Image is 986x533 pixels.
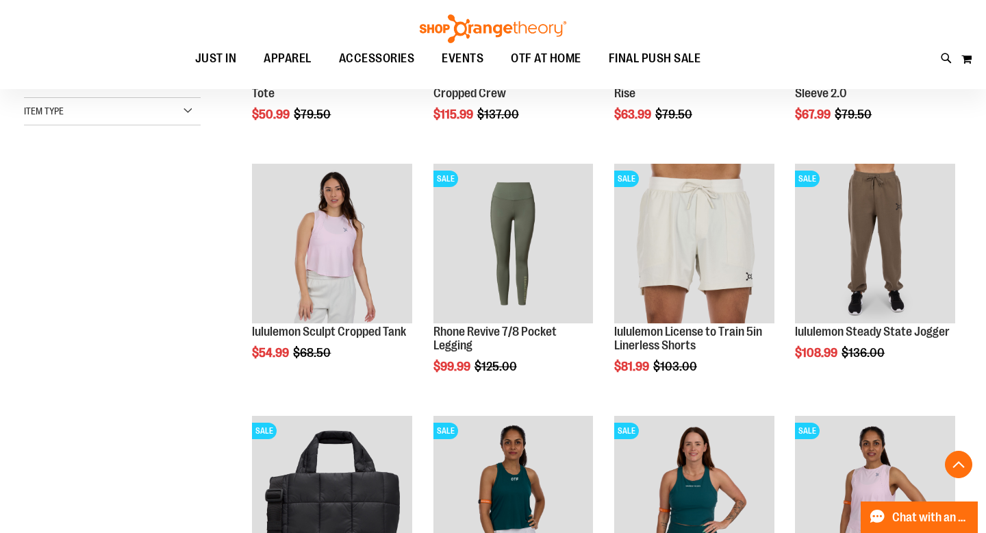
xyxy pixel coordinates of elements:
[795,108,833,121] span: $67.99
[614,423,639,439] span: SALE
[339,43,415,74] span: ACCESSORIES
[294,108,333,121] span: $79.50
[788,157,962,395] div: product
[614,360,651,373] span: $81.99
[433,171,458,187] span: SALE
[475,360,519,373] span: $125.00
[609,43,701,74] span: FINAL PUSH SALE
[614,164,774,326] a: lululemon License to Train 5in Linerless ShortsSALE
[433,108,475,121] span: $115.99
[195,43,237,74] span: JUST IN
[614,325,762,352] a: lululemon License to Train 5in Linerless Shorts
[795,423,820,439] span: SALE
[655,108,694,121] span: $79.50
[653,360,699,373] span: $103.00
[252,423,277,439] span: SALE
[607,157,781,408] div: product
[252,164,412,324] img: lululemon Sculpt Cropped Tank
[795,73,938,100] a: lululemon Swiftly Tech Short Sleeve 2.0
[433,325,557,352] a: Rhone Revive 7/8 Pocket Legging
[433,423,458,439] span: SALE
[252,164,412,326] a: lululemon Sculpt Cropped Tank
[252,346,291,360] span: $54.99
[418,14,568,43] img: Shop Orangetheory
[795,164,955,324] img: lululemon Steady State Jogger
[433,164,594,326] a: Rhone Revive 7/8 Pocket LeggingSALE
[252,325,406,338] a: lululemon Sculpt Cropped Tank
[245,157,419,395] div: product
[614,164,774,324] img: lululemon License to Train 5in Linerless Shorts
[945,451,972,478] button: Back To Top
[433,73,583,100] a: lululemon Perfectly Oversized Cropped Crew
[861,501,978,533] button: Chat with an Expert
[477,108,521,121] span: $137.00
[892,511,970,524] span: Chat with an Expert
[252,108,292,121] span: $50.99
[842,346,887,360] span: $136.00
[795,346,839,360] span: $108.99
[614,108,653,121] span: $63.99
[614,171,639,187] span: SALE
[795,325,950,338] a: lululemon Steady State Jogger
[433,164,594,324] img: Rhone Revive 7/8 Pocket Legging
[433,360,472,373] span: $99.99
[427,157,601,408] div: product
[795,171,820,187] span: SALE
[24,106,64,116] span: Item Type
[264,43,312,74] span: APPAREL
[252,73,394,100] a: lululemon Daily Multi-Pocket Tote
[795,164,955,326] a: lululemon Steady State JoggerSALE
[835,108,874,121] span: $79.50
[511,43,581,74] span: OTF AT HOME
[614,73,773,100] a: lululemon Hotty Hot Short High-Rise
[442,43,483,74] span: EVENTS
[293,346,333,360] span: $68.50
